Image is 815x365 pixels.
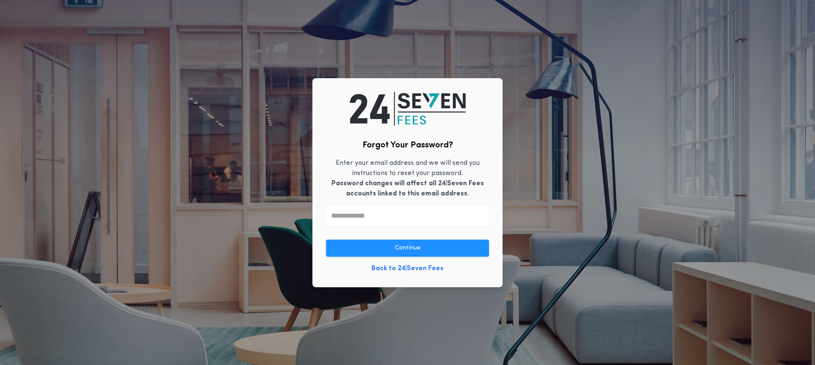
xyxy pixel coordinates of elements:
img: logo [350,92,466,126]
p: Enter your email address and we will send you instructions to reset your password. [326,158,489,199]
a: Back to 24|Seven Fees [371,263,444,274]
h2: Forgot Your Password? [363,139,453,151]
button: Continue [326,240,489,257]
b: Password changes will affect all 24|Seven Fees accounts linked to this email address. [332,180,484,197]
